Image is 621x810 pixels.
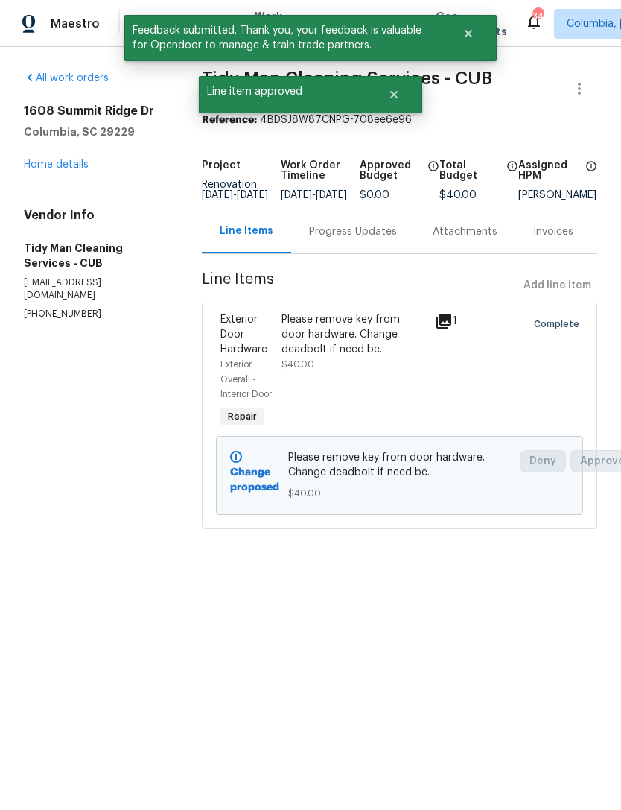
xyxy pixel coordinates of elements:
p: [EMAIL_ADDRESS][DOMAIN_NAME] [24,276,166,302]
button: Close [444,19,493,48]
span: Feedback submitted. Thank you, your feedback is valuable for Opendoor to manage & train trade par... [124,15,444,61]
div: 34 [532,9,543,24]
span: Geo Assignments [436,9,507,39]
span: - [202,190,268,200]
h5: Tidy Man Cleaning Services - CUB [24,241,166,270]
button: Deny [520,450,566,472]
div: Please remove key from door hardware. Change deadbolt if need be. [281,312,425,357]
div: 4BDSJ8W87CNPG-708ee6e96 [202,113,597,127]
span: $40.00 [281,360,314,369]
p: [PHONE_NUMBER] [24,308,166,320]
span: Exterior Door Hardware [220,314,267,355]
span: The hpm assigned to this work order. [585,160,597,190]
span: [DATE] [316,190,347,200]
span: The total cost of line items that have been proposed by Opendoor. This sum includes line items th... [506,160,518,190]
span: [DATE] [202,190,233,200]
a: Home details [24,159,89,170]
h4: Vendor Info [24,208,166,223]
h5: Approved Budget [360,160,422,181]
span: Work Orders [255,9,293,39]
span: Line Items [202,272,517,300]
span: Please remove key from door hardware. Change deadbolt if need be. [288,450,511,480]
span: $40.00 [288,486,511,501]
div: Line Items [220,224,273,238]
span: [DATE] [237,190,268,200]
div: Attachments [433,224,497,239]
span: Complete [534,317,585,332]
div: 1 [435,312,456,330]
span: The total cost of line items that have been approved by both Opendoor and the Trade Partner. This... [427,160,439,190]
span: Maestro [51,16,100,31]
button: Close [369,80,418,110]
span: Tidy Man Cleaning Services - CUB [202,69,492,87]
b: Reference: [202,115,257,125]
span: - [281,190,347,200]
span: Repair [222,409,263,424]
div: Progress Updates [309,224,397,239]
span: Exterior Overall - Interior Door [220,360,272,399]
b: Change proposed [230,467,279,493]
div: Invoices [533,224,573,239]
h5: Project [202,160,241,171]
div: [PERSON_NAME] [518,190,597,200]
h2: 1608 Summit Ridge Dr [24,104,166,118]
span: [DATE] [281,190,312,200]
h5: Assigned HPM [518,160,581,181]
h5: Columbia, SC 29229 [24,124,166,139]
span: Renovation [202,180,268,200]
h5: Total Budget [439,160,502,181]
span: $40.00 [439,190,477,200]
span: Line item approved [199,76,369,107]
a: All work orders [24,73,109,83]
span: $0.00 [360,190,389,200]
h5: Work Order Timeline [281,160,360,181]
